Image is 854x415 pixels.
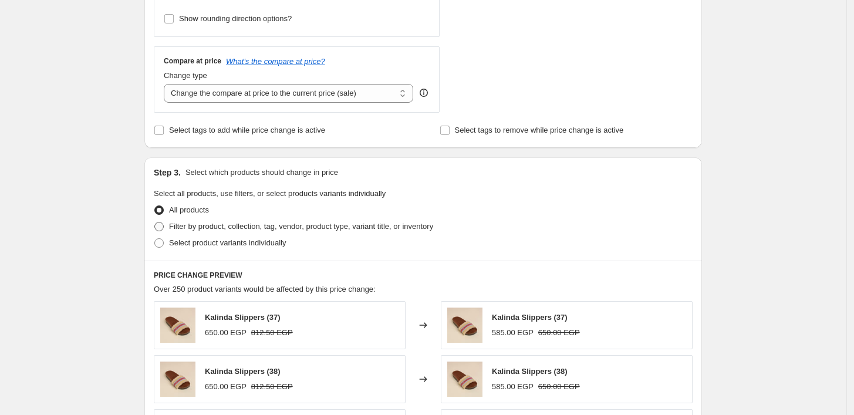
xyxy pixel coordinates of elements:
img: 11_84c4c175-59bc-430d-94c5-f3856cebd1c1_80x.jpg [160,362,195,397]
div: help [418,87,430,99]
div: 585.00 EGP [492,381,534,393]
span: Select product variants individually [169,238,286,247]
span: All products [169,205,209,214]
div: 650.00 EGP [205,327,247,339]
span: Kalinda Slippers (37) [205,313,281,322]
img: 11_84c4c175-59bc-430d-94c5-f3856cebd1c1_80x.jpg [160,308,195,343]
span: Over 250 product variants would be affected by this price change: [154,285,376,293]
span: Select tags to remove while price change is active [455,126,624,134]
div: 585.00 EGP [492,327,534,339]
strike: 812.50 EGP [251,381,293,393]
span: Select tags to add while price change is active [169,126,325,134]
span: Kalinda Slippers (38) [205,367,281,376]
h3: Compare at price [164,56,221,66]
img: 11_84c4c175-59bc-430d-94c5-f3856cebd1c1_80x.jpg [447,362,482,397]
span: Change type [164,71,207,80]
span: Show rounding direction options? [179,14,292,23]
span: Kalinda Slippers (37) [492,313,568,322]
h2: Step 3. [154,167,181,178]
button: What's the compare at price? [226,57,325,66]
h6: PRICE CHANGE PREVIEW [154,271,693,280]
strike: 650.00 EGP [538,381,580,393]
span: Kalinda Slippers (38) [492,367,568,376]
div: 650.00 EGP [205,381,247,393]
img: 11_84c4c175-59bc-430d-94c5-f3856cebd1c1_80x.jpg [447,308,482,343]
span: Select all products, use filters, or select products variants individually [154,189,386,198]
span: Filter by product, collection, tag, vendor, product type, variant title, or inventory [169,222,433,231]
p: Select which products should change in price [185,167,338,178]
strike: 812.50 EGP [251,327,293,339]
strike: 650.00 EGP [538,327,580,339]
